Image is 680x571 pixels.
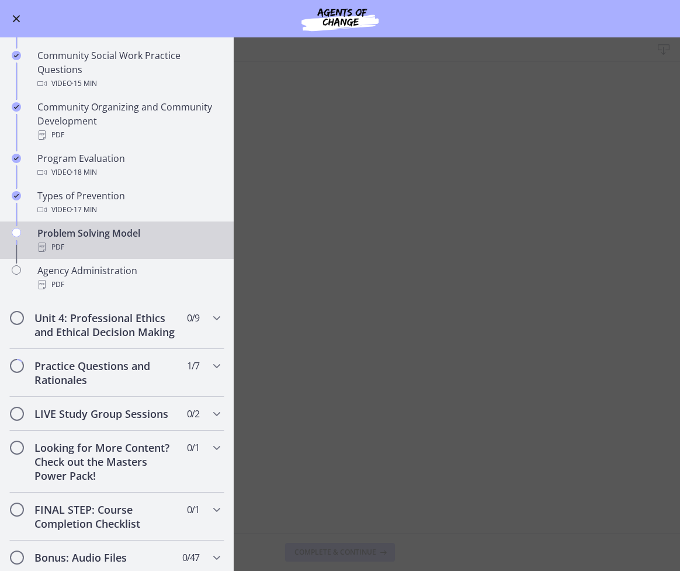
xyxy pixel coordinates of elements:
div: Agency Administration [37,264,220,292]
i: Completed [12,154,21,163]
span: · 15 min [72,77,97,91]
div: PDF [37,278,220,292]
h2: FINAL STEP: Course Completion Checklist [34,503,177,531]
div: PDF [37,240,220,254]
span: · 17 min [72,203,97,217]
h2: Bonus: Audio Files [34,551,177,565]
span: · 18 min [72,165,97,179]
button: Enable menu [9,12,23,26]
span: 0 / 1 [187,503,199,517]
div: Program Evaluation [37,151,220,179]
span: 1 / 7 [187,359,199,373]
span: 0 / 9 [187,311,199,325]
i: Completed [12,191,21,200]
h2: LIVE Study Group Sessions [34,407,177,421]
h2: Practice Questions and Rationales [34,359,177,387]
i: Completed [12,51,21,60]
div: Community Social Work Practice Questions [37,49,220,91]
span: 0 / 1 [187,441,199,455]
img: Agents of Change Social Work Test Prep [270,5,410,33]
span: 0 / 47 [182,551,199,565]
h2: Unit 4: Professional Ethics and Ethical Decision Making [34,311,177,339]
i: Completed [12,102,21,112]
div: Problem Solving Model [37,226,220,254]
div: Types of Prevention [37,189,220,217]
div: PDF [37,128,220,142]
div: Community Organizing and Community Development [37,100,220,142]
div: Video [37,203,220,217]
h2: Looking for More Content? Check out the Masters Power Pack! [34,441,177,483]
div: Video [37,77,220,91]
div: Video [37,165,220,179]
span: 0 / 2 [187,407,199,421]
